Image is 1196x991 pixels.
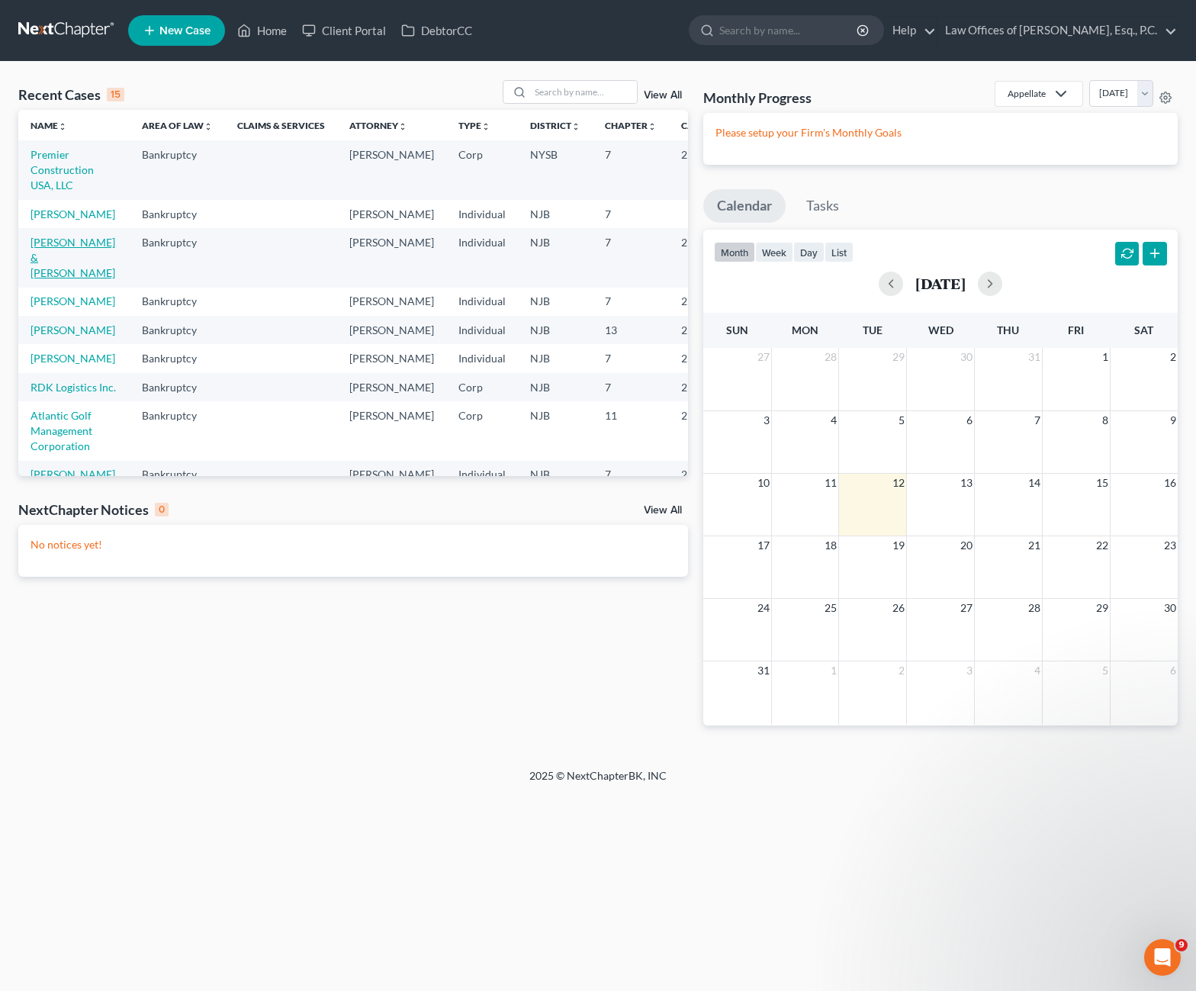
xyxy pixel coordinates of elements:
[726,323,748,336] span: Sun
[349,120,407,131] a: Attorneyunfold_more
[823,348,838,366] span: 28
[446,288,518,316] td: Individual
[959,536,974,555] span: 20
[446,200,518,228] td: Individual
[58,122,67,131] i: unfold_more
[605,120,657,131] a: Chapterunfold_more
[1144,939,1181,976] iframe: Intercom live chat
[959,474,974,492] span: 13
[31,381,116,394] a: RDK Logistics Inc.
[225,110,337,140] th: Claims & Services
[446,228,518,287] td: Individual
[1175,939,1188,951] span: 9
[518,228,593,287] td: NJB
[885,17,936,44] a: Help
[891,348,906,366] span: 29
[1027,536,1042,555] span: 21
[792,323,818,336] span: Mon
[31,468,115,481] a: [PERSON_NAME]
[1134,323,1153,336] span: Sat
[130,401,225,460] td: Bankruptcy
[669,401,742,460] td: 25-10975
[1033,411,1042,430] span: 7
[337,316,446,344] td: [PERSON_NAME]
[446,140,518,199] td: Corp
[294,17,394,44] a: Client Portal
[398,122,407,131] i: unfold_more
[1027,599,1042,617] span: 28
[669,344,742,372] td: 25-12640
[518,288,593,316] td: NJB
[337,228,446,287] td: [PERSON_NAME]
[823,474,838,492] span: 11
[446,401,518,460] td: Corp
[593,401,669,460] td: 11
[593,140,669,199] td: 7
[669,140,742,199] td: 25-22233
[1027,474,1042,492] span: 14
[31,294,115,307] a: [PERSON_NAME]
[31,537,676,552] p: No notices yet!
[31,352,115,365] a: [PERSON_NAME]
[715,125,1165,140] p: Please setup your Firm's Monthly Goals
[1101,411,1110,430] span: 8
[446,461,518,489] td: Individual
[719,16,859,44] input: Search by name...
[593,316,669,344] td: 13
[1162,536,1178,555] span: 23
[130,373,225,401] td: Bankruptcy
[481,122,490,131] i: unfold_more
[891,634,1196,950] iframe: Intercom notifications message
[31,236,115,279] a: [PERSON_NAME] & [PERSON_NAME]
[681,120,730,131] a: Case Nounfold_more
[644,90,682,101] a: View All
[714,242,755,262] button: month
[1008,87,1046,100] div: Appellate
[18,85,124,104] div: Recent Cases
[648,122,657,131] i: unfold_more
[163,768,1033,796] div: 2025 © NextChapterBK, INC
[337,344,446,372] td: [PERSON_NAME]
[825,242,854,262] button: list
[593,228,669,287] td: 7
[1101,348,1110,366] span: 1
[518,344,593,372] td: NJB
[31,323,115,336] a: [PERSON_NAME]
[863,323,883,336] span: Tue
[394,17,480,44] a: DebtorCC
[142,120,213,131] a: Area of Lawunfold_more
[530,81,637,103] input: Search by name...
[518,140,593,199] td: NYSB
[756,599,771,617] span: 24
[130,461,225,489] td: Bankruptcy
[593,373,669,401] td: 7
[891,474,906,492] span: 12
[897,411,906,430] span: 5
[669,373,742,401] td: 25-12509
[928,323,953,336] span: Wed
[915,275,966,291] h2: [DATE]
[1095,599,1110,617] span: 29
[829,411,838,430] span: 4
[762,411,771,430] span: 3
[571,122,580,131] i: unfold_more
[756,536,771,555] span: 17
[593,200,669,228] td: 7
[458,120,490,131] a: Typeunfold_more
[1169,411,1178,430] span: 9
[518,316,593,344] td: NJB
[669,461,742,489] td: 25-12053
[823,536,838,555] span: 18
[31,208,115,220] a: [PERSON_NAME]
[669,288,742,316] td: 25-11051
[130,228,225,287] td: Bankruptcy
[1162,599,1178,617] span: 30
[756,661,771,680] span: 31
[593,344,669,372] td: 7
[130,200,225,228] td: Bankruptcy
[1027,348,1042,366] span: 31
[337,461,446,489] td: [PERSON_NAME]
[518,200,593,228] td: NJB
[337,140,446,199] td: [PERSON_NAME]
[593,288,669,316] td: 7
